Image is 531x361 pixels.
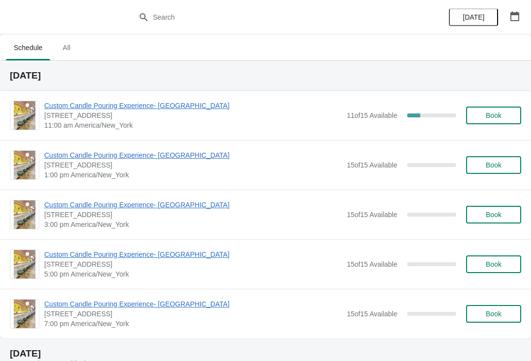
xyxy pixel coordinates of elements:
[347,211,397,219] span: 15 of 15 Available
[466,305,521,323] button: Book
[44,170,342,180] span: 1:00 pm America/New_York
[14,250,35,278] img: Custom Candle Pouring Experience- Delray Beach | 415 East Atlantic Avenue, Delray Beach, FL, USA ...
[44,200,342,210] span: Custom Candle Pouring Experience- [GEOGRAPHIC_DATA]
[486,310,501,318] span: Book
[466,107,521,124] button: Book
[449,8,498,26] button: [DATE]
[10,71,521,81] h2: [DATE]
[44,120,342,130] span: 11:00 am America/New_York
[486,111,501,119] span: Book
[44,150,342,160] span: Custom Candle Pouring Experience- [GEOGRAPHIC_DATA]
[466,255,521,273] button: Book
[466,206,521,223] button: Book
[44,299,342,309] span: Custom Candle Pouring Experience- [GEOGRAPHIC_DATA]
[347,260,397,268] span: 15 of 15 Available
[44,319,342,329] span: 7:00 pm America/New_York
[486,211,501,219] span: Book
[486,161,501,169] span: Book
[466,156,521,174] button: Book
[152,8,398,26] input: Search
[10,349,521,359] h2: [DATE]
[14,151,35,179] img: Custom Candle Pouring Experience- Delray Beach | 415 East Atlantic Avenue, Delray Beach, FL, USA ...
[44,111,342,120] span: [STREET_ADDRESS]
[14,200,35,229] img: Custom Candle Pouring Experience- Delray Beach | 415 East Atlantic Avenue, Delray Beach, FL, USA ...
[486,260,501,268] span: Book
[347,310,397,318] span: 15 of 15 Available
[14,101,35,130] img: Custom Candle Pouring Experience- Delray Beach | 415 East Atlantic Avenue, Delray Beach, FL, USA ...
[6,39,50,56] span: Schedule
[463,13,484,21] span: [DATE]
[44,210,342,220] span: [STREET_ADDRESS]
[44,101,342,111] span: Custom Candle Pouring Experience- [GEOGRAPHIC_DATA]
[347,111,397,119] span: 11 of 15 Available
[14,300,35,328] img: Custom Candle Pouring Experience- Delray Beach | 415 East Atlantic Avenue, Delray Beach, FL, USA ...
[44,309,342,319] span: [STREET_ADDRESS]
[44,160,342,170] span: [STREET_ADDRESS]
[44,269,342,279] span: 5:00 pm America/New_York
[347,161,397,169] span: 15 of 15 Available
[54,39,79,56] span: All
[44,259,342,269] span: [STREET_ADDRESS]
[44,250,342,259] span: Custom Candle Pouring Experience- [GEOGRAPHIC_DATA]
[44,220,342,229] span: 3:00 pm America/New_York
